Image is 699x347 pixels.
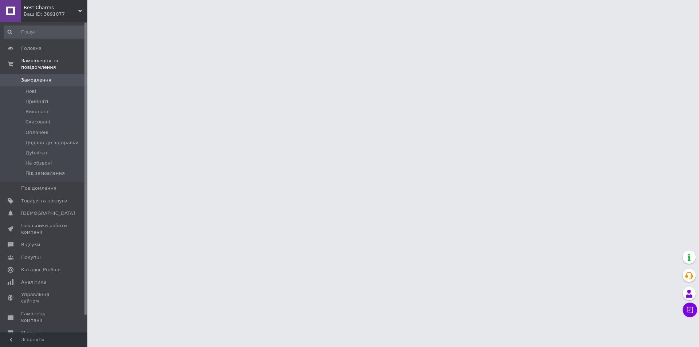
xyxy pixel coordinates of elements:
span: Повідомлення [21,185,56,192]
span: Додано до відправки [25,139,79,146]
button: Чат з покупцем [683,303,697,317]
span: Товари та послуги [21,198,67,204]
span: Замовлення [21,77,51,83]
span: Каталог ProSale [21,267,60,273]
span: Дублікат [25,150,48,156]
span: Покупці [21,254,41,261]
span: Гаманець компанії [21,311,67,324]
span: Best Charms [24,4,78,11]
span: Скасовані [25,119,50,125]
span: Управління сайтом [21,291,67,304]
span: Маркет [21,330,40,336]
span: Нові [25,88,36,95]
span: Показники роботи компанії [21,222,67,236]
span: Головна [21,45,42,52]
span: Прийняті [25,98,48,105]
span: На обзвоні [25,160,52,166]
input: Пошук [4,25,86,39]
span: Під замовлення [25,170,65,177]
span: Оплачені [25,129,48,136]
span: Аналітика [21,279,46,285]
span: Замовлення та повідомлення [21,58,87,71]
span: [DEMOGRAPHIC_DATA] [21,210,75,217]
span: Виконані [25,109,48,115]
span: Відгуки [21,241,40,248]
div: Ваш ID: 3891077 [24,11,87,17]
